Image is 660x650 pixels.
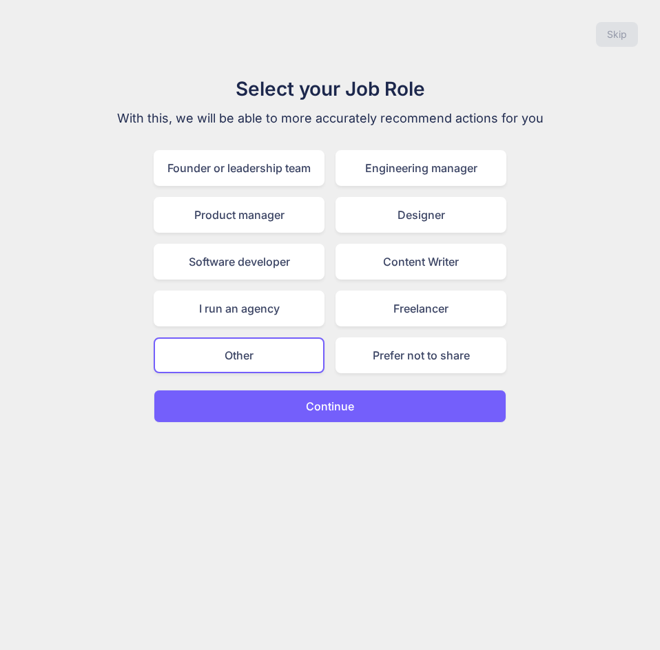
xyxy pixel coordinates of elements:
div: Software developer [154,244,324,280]
div: Engineering manager [336,150,506,186]
h1: Select your Job Role [99,74,561,103]
button: Continue [154,390,506,423]
p: Continue [306,398,354,415]
div: Product manager [154,197,324,233]
div: Other [154,337,324,373]
div: Designer [336,197,506,233]
div: Freelancer [336,291,506,326]
div: Founder or leadership team [154,150,324,186]
p: With this, we will be able to more accurately recommend actions for you [99,109,561,128]
div: Prefer not to share [336,337,506,373]
button: Skip [596,22,638,47]
div: I run an agency [154,291,324,326]
div: Content Writer [336,244,506,280]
